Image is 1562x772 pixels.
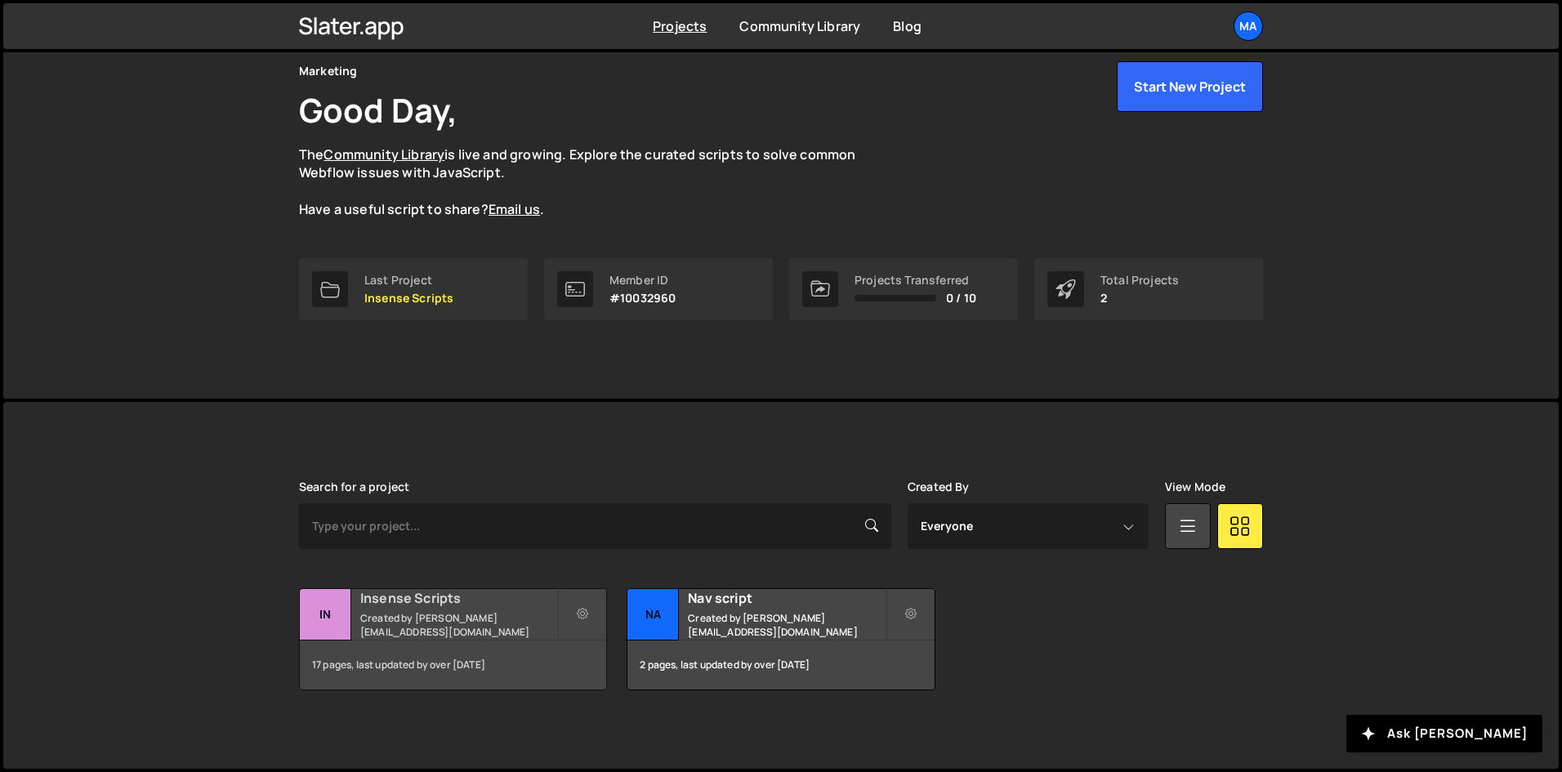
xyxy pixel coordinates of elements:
[688,589,885,607] h2: Nav script
[360,611,557,639] small: Created by [PERSON_NAME][EMAIL_ADDRESS][DOMAIN_NAME]
[1234,11,1263,41] a: Ma
[324,145,444,163] a: Community Library
[609,274,676,287] div: Member ID
[609,292,676,305] p: #10032960
[300,589,351,640] div: In
[1117,61,1263,112] button: Start New Project
[908,480,970,493] label: Created By
[893,17,922,35] a: Blog
[688,611,885,639] small: Created by [PERSON_NAME][EMAIL_ADDRESS][DOMAIN_NAME]
[1100,292,1179,305] p: 2
[1165,480,1225,493] label: View Mode
[364,274,453,287] div: Last Project
[364,292,453,305] p: Insense Scripts
[299,61,357,81] div: Marketing
[299,503,891,549] input: Type your project...
[299,588,607,690] a: In Insense Scripts Created by [PERSON_NAME][EMAIL_ADDRESS][DOMAIN_NAME] 17 pages, last updated by...
[627,588,935,690] a: Na Nav script Created by [PERSON_NAME][EMAIL_ADDRESS][DOMAIN_NAME] 2 pages, last updated by over ...
[627,589,679,640] div: Na
[855,274,976,287] div: Projects Transferred
[299,480,409,493] label: Search for a project
[1346,715,1542,752] button: Ask [PERSON_NAME]
[1100,274,1179,287] div: Total Projects
[739,17,860,35] a: Community Library
[489,200,540,218] a: Email us
[627,640,934,689] div: 2 pages, last updated by over [DATE]
[946,292,976,305] span: 0 / 10
[300,640,606,689] div: 17 pages, last updated by over [DATE]
[299,258,528,320] a: Last Project Insense Scripts
[360,589,557,607] h2: Insense Scripts
[299,87,457,132] h1: Good Day,
[653,17,707,35] a: Projects
[299,145,887,219] p: The is live and growing. Explore the curated scripts to solve common Webflow issues with JavaScri...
